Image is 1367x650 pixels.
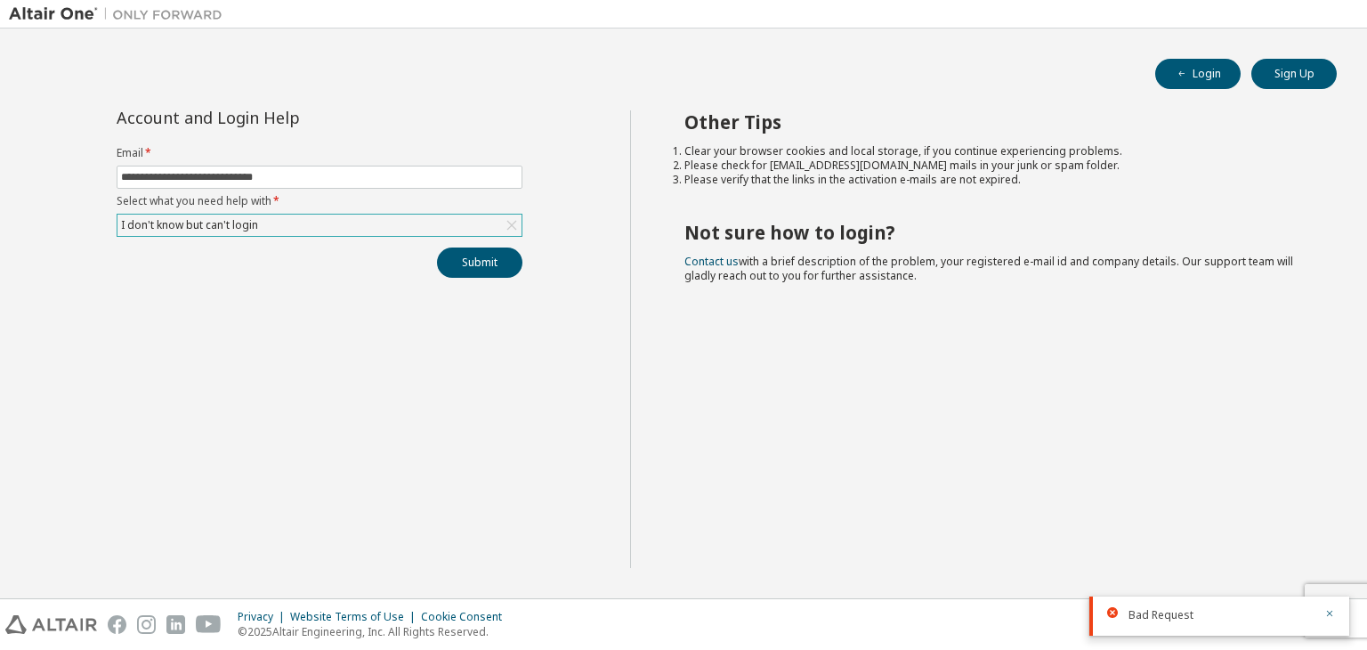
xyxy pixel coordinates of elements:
[5,615,97,634] img: altair_logo.svg
[1155,59,1241,89] button: Login
[1128,608,1193,622] span: Bad Request
[117,110,441,125] div: Account and Login Help
[238,624,513,639] p: © 2025 Altair Engineering, Inc. All Rights Reserved.
[290,610,421,624] div: Website Terms of Use
[684,254,1293,283] span: with a brief description of the problem, your registered e-mail id and company details. Our suppo...
[117,215,522,236] div: I don't know but can't login
[238,610,290,624] div: Privacy
[684,158,1306,173] li: Please check for [EMAIL_ADDRESS][DOMAIN_NAME] mails in your junk or spam folder.
[108,615,126,634] img: facebook.svg
[137,615,156,634] img: instagram.svg
[117,194,522,208] label: Select what you need help with
[684,254,739,269] a: Contact us
[1251,59,1337,89] button: Sign Up
[118,215,261,235] div: I don't know but can't login
[684,110,1306,134] h2: Other Tips
[437,248,522,278] button: Submit
[117,146,522,160] label: Email
[684,144,1306,158] li: Clear your browser cookies and local storage, if you continue experiencing problems.
[196,615,222,634] img: youtube.svg
[684,221,1306,244] h2: Not sure how to login?
[421,610,513,624] div: Cookie Consent
[166,615,185,634] img: linkedin.svg
[684,173,1306,187] li: Please verify that the links in the activation e-mails are not expired.
[9,5,231,23] img: Altair One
